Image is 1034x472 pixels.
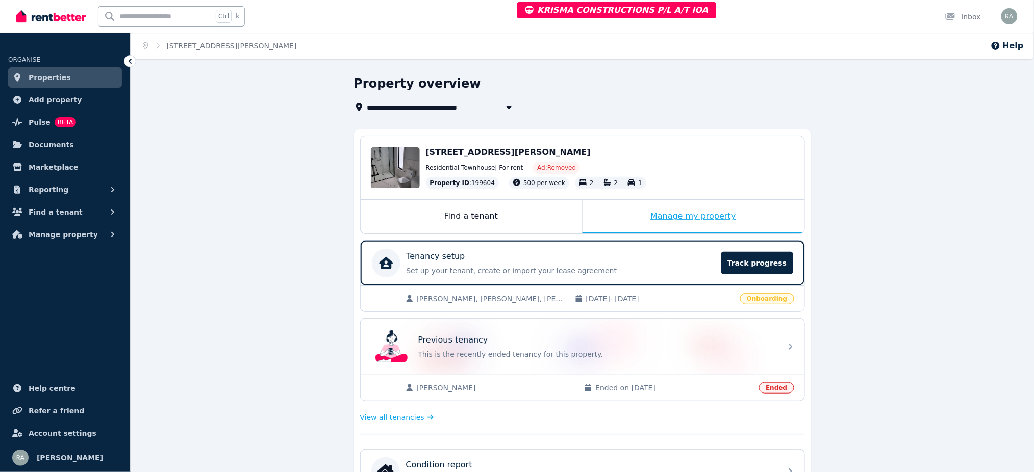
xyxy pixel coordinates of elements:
[55,117,76,127] span: BETA
[361,200,582,233] div: Find a tenant
[375,330,408,363] img: Previous tenancy
[360,412,434,423] a: View all tenancies
[167,42,297,50] a: [STREET_ADDRESS][PERSON_NAME]
[8,67,122,88] a: Properties
[29,139,74,151] span: Documents
[417,383,574,393] span: [PERSON_NAME]
[759,382,794,394] span: Ended
[236,12,239,20] span: k
[8,378,122,399] a: Help centre
[29,206,83,218] span: Find a tenant
[8,179,122,200] button: Reporting
[8,90,122,110] a: Add property
[945,12,981,22] div: Inbox
[638,179,642,187] span: 1
[8,401,122,421] a: Refer a friend
[8,135,122,155] a: Documents
[426,164,523,172] span: Residential Townhouse | For rent
[614,179,618,187] span: 2
[8,423,122,443] a: Account settings
[721,252,793,274] span: Track progress
[8,157,122,177] a: Marketplace
[523,179,565,187] span: 500 per week
[29,427,96,439] span: Account settings
[361,319,804,375] a: Previous tenancyPrevious tenancyThis is the recently ended tenancy for this property.
[29,161,78,173] span: Marketplace
[37,452,103,464] span: [PERSON_NAME]
[407,250,465,263] p: Tenancy setup
[29,228,98,241] span: Manage property
[216,10,232,23] span: Ctrl
[583,200,804,233] div: Manage my property
[991,40,1024,52] button: Help
[430,179,470,187] span: Property ID
[29,94,82,106] span: Add property
[29,382,75,395] span: Help centre
[1001,8,1018,24] img: Rochelle Alvarez
[426,147,591,157] span: [STREET_ADDRESS][PERSON_NAME]
[8,224,122,245] button: Manage property
[8,202,122,222] button: Find a tenant
[417,294,565,304] span: [PERSON_NAME], [PERSON_NAME], [PERSON_NAME]
[354,75,481,92] h1: Property overview
[595,383,753,393] span: Ended on [DATE]
[586,294,734,304] span: [DATE] - [DATE]
[29,71,71,84] span: Properties
[29,183,68,196] span: Reporting
[12,450,29,466] img: Rochelle Alvarez
[131,33,309,59] nav: Breadcrumb
[418,349,775,359] p: This is the recently ended tenancy for this property.
[406,459,472,471] p: Condition report
[407,266,716,276] p: Set up your tenant, create or import your lease agreement
[29,405,84,417] span: Refer a friend
[418,334,488,346] p: Previous tenancy
[29,116,51,128] span: Pulse
[537,164,576,172] span: Ad: Removed
[525,5,709,15] span: KRISMA CONSTRUCTIONS P/L A/T IOA
[426,177,499,189] div: : 199604
[16,9,86,24] img: RentBetter
[8,56,40,63] span: ORGANISE
[8,112,122,133] a: PulseBETA
[360,412,424,423] span: View all tenancies
[590,179,594,187] span: 2
[740,293,794,304] span: Onboarding
[361,241,804,285] a: Tenancy setupSet up your tenant, create or import your lease agreementTrack progress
